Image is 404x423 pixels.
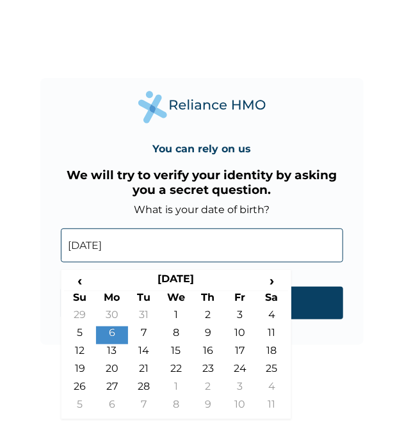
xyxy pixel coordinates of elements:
[256,291,288,308] th: Sa
[128,291,160,308] th: Tu
[256,398,288,416] td: 11
[160,326,192,344] td: 8
[96,291,128,308] th: Mo
[64,362,96,380] td: 19
[192,398,224,416] td: 9
[134,204,270,216] label: What is your date of birth?
[224,398,256,416] td: 10
[64,273,96,289] span: ‹
[128,326,160,344] td: 7
[96,273,256,291] th: [DATE]
[224,326,256,344] td: 10
[61,168,344,197] h3: We will try to verify your identity by asking you a secret question.
[160,380,192,398] td: 1
[224,344,256,362] td: 17
[192,362,224,380] td: 23
[128,380,160,398] td: 28
[224,362,256,380] td: 24
[61,228,344,262] input: DD-MM-YYYY
[96,344,128,362] td: 13
[96,398,128,416] td: 6
[160,308,192,326] td: 1
[256,362,288,380] td: 25
[64,308,96,326] td: 29
[192,308,224,326] td: 2
[192,326,224,344] td: 9
[64,291,96,308] th: Su
[256,326,288,344] td: 11
[128,398,160,416] td: 7
[224,380,256,398] td: 3
[224,291,256,308] th: Fr
[224,308,256,326] td: 3
[160,291,192,308] th: We
[64,398,96,416] td: 5
[96,380,128,398] td: 27
[192,344,224,362] td: 16
[96,362,128,380] td: 20
[64,326,96,344] td: 5
[152,143,251,155] h4: You can rely on us
[192,380,224,398] td: 2
[96,326,128,344] td: 6
[256,344,288,362] td: 18
[128,344,160,362] td: 14
[192,291,224,308] th: Th
[96,308,128,326] td: 30
[138,91,266,124] img: Reliance Health's Logo
[64,380,96,398] td: 26
[128,308,160,326] td: 31
[128,362,160,380] td: 21
[160,344,192,362] td: 15
[160,398,192,416] td: 8
[64,344,96,362] td: 12
[160,362,192,380] td: 22
[256,273,288,289] span: ›
[256,308,288,326] td: 4
[256,380,288,398] td: 4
